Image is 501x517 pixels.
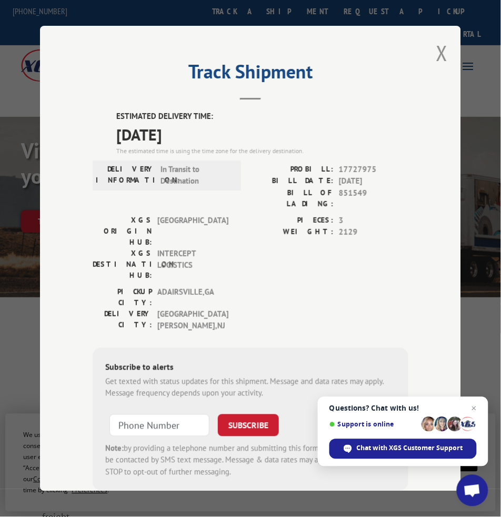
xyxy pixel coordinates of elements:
label: XGS ORIGIN HUB: [93,215,152,248]
label: PROBILL: [250,164,334,176]
div: by providing a telephone number and submitting this form you are consenting to be contacted by SM... [105,443,396,479]
div: Open chat [457,475,488,506]
div: The estimated time is using the time zone for the delivery destination. [116,146,408,156]
span: Chat with XGS Customer Support [357,444,463,453]
span: [GEOGRAPHIC_DATA] [157,215,228,248]
label: DELIVERY INFORMATION: [96,164,155,187]
span: [DATE] [116,123,408,146]
button: SUBSCRIBE [218,414,279,436]
span: [DATE] [339,175,408,187]
span: In Transit to Destination [161,164,232,187]
label: PIECES: [250,215,334,227]
span: Close chat [468,402,480,415]
label: DELIVERY CITY: [93,309,152,332]
h2: Track Shipment [93,64,408,84]
span: INTERCEPT LOGISTICS [157,248,228,281]
span: Questions? Chat with us! [329,404,477,413]
label: BILL DATE: [250,175,334,187]
button: Close modal [436,39,448,67]
div: Get texted with status updates for this shipment. Message and data rates may apply. Message frequ... [105,376,396,400]
span: Support is online [329,421,418,429]
strong: Note: [105,443,124,453]
span: 2129 [339,226,408,238]
span: ADAIRSVILLE , GA [157,286,228,309]
span: 3 [339,215,408,227]
label: PICKUP CITY: [93,286,152,309]
div: Chat with XGS Customer Support [329,439,477,459]
div: Subscribe to alerts [105,361,396,376]
input: Phone Number [109,414,209,436]
span: 17727975 [339,164,408,176]
label: XGS DESTINATION HUB: [93,248,152,281]
label: WEIGHT: [250,226,334,238]
label: ESTIMATED DELIVERY TIME: [116,111,408,123]
span: [GEOGRAPHIC_DATA][PERSON_NAME] , NJ [157,309,228,332]
span: 851549 [339,187,408,210]
label: BILL OF LADING: [250,187,334,210]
